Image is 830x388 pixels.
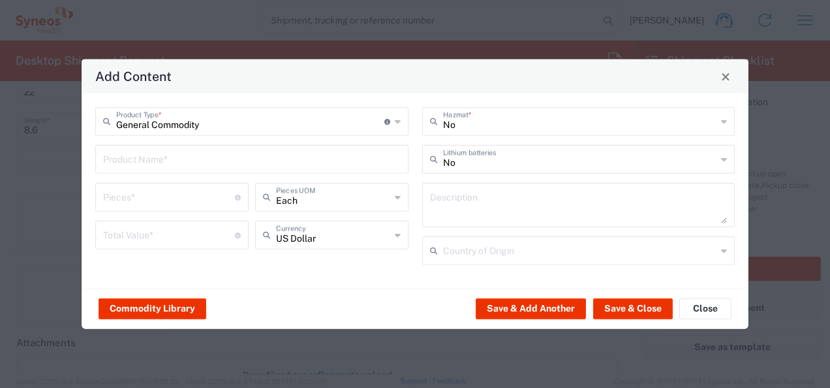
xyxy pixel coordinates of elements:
[99,298,206,319] button: Commodity Library
[716,67,735,86] button: Close
[679,298,731,319] button: Close
[476,298,586,319] button: Save & Add Another
[95,67,172,86] h4: Add Content
[593,298,673,319] button: Save & Close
